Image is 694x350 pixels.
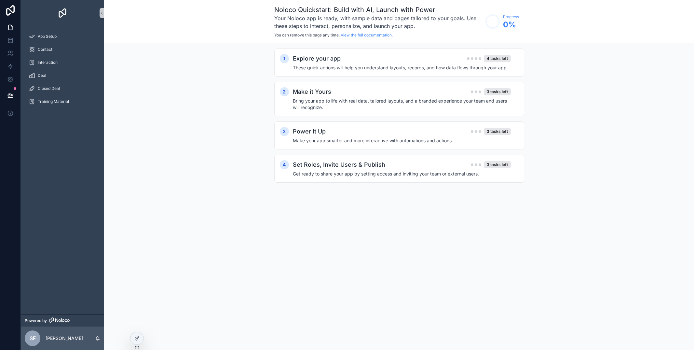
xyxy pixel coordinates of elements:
[38,73,46,78] span: Deal
[484,128,511,135] div: 3 tasks left
[38,60,58,65] span: Interaction
[38,47,52,52] span: Contact
[25,31,100,42] a: App Setup
[280,160,289,169] div: 4
[484,55,511,62] div: 4 tasks left
[280,87,289,96] div: 2
[38,86,60,91] span: Closed Deal
[25,57,100,68] a: Interaction
[293,98,511,111] h4: Bring your app to life with real data, tailored layouts, and a branded experience your team and u...
[293,54,341,63] h2: Explore your app
[280,54,289,63] div: 1
[503,14,519,20] span: Progress
[280,127,289,136] div: 3
[293,64,511,71] h4: These quick actions will help you understand layouts, records, and how data flows through your app.
[104,43,694,201] div: scrollable content
[274,5,482,14] h1: Noloco Quickstart: Build with AI, Launch with Power
[30,334,36,342] span: SF
[25,96,100,107] a: Training Material
[21,315,104,327] a: Powered by
[57,8,68,18] img: App logo
[25,70,100,81] a: Deal
[484,161,511,168] div: 3 tasks left
[38,34,57,39] span: App Setup
[21,26,104,116] div: scrollable content
[274,14,482,30] h3: Your Noloco app is ready, with sample data and pages tailored to your goals. Use these steps to i...
[293,160,385,169] h2: Set Roles, Invite Users & Publish
[46,335,83,342] p: [PERSON_NAME]
[293,137,511,144] h4: Make your app smarter and more interactive with automations and actions.
[293,127,326,136] h2: Power It Up
[38,99,69,104] span: Training Material
[293,87,331,96] h2: Make it Yours
[503,20,519,30] span: 0 %
[25,83,100,94] a: Closed Deal
[484,88,511,95] div: 3 tasks left
[25,318,47,323] span: Powered by
[274,33,340,37] span: You can remove this page any time.
[341,33,393,37] a: View the full documentation.
[25,44,100,55] a: Contact
[293,171,511,177] h4: Get ready to share your app by setting access and inviting your team or external users.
